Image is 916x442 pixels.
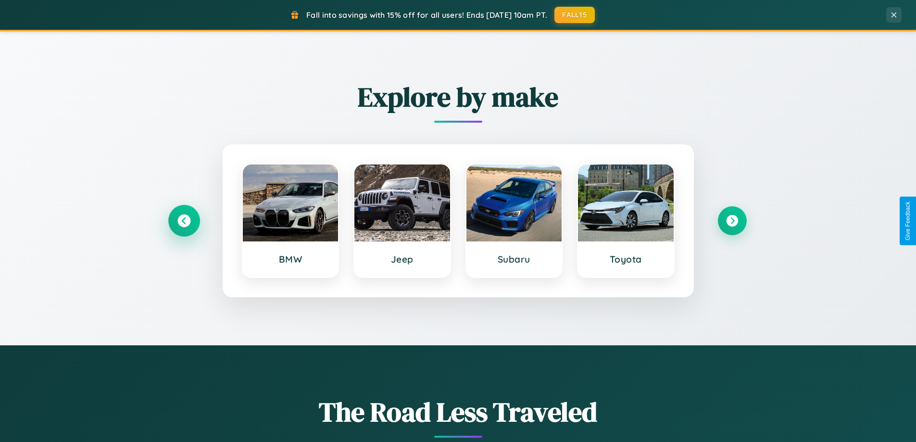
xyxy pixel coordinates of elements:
[476,253,552,265] h3: Subaru
[170,78,747,115] h2: Explore by make
[364,253,440,265] h3: Jeep
[904,202,911,240] div: Give Feedback
[554,7,595,23] button: FALL15
[306,10,547,20] span: Fall into savings with 15% off for all users! Ends [DATE] 10am PT.
[588,253,664,265] h3: Toyota
[252,253,329,265] h3: BMW
[170,393,747,430] h1: The Road Less Traveled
